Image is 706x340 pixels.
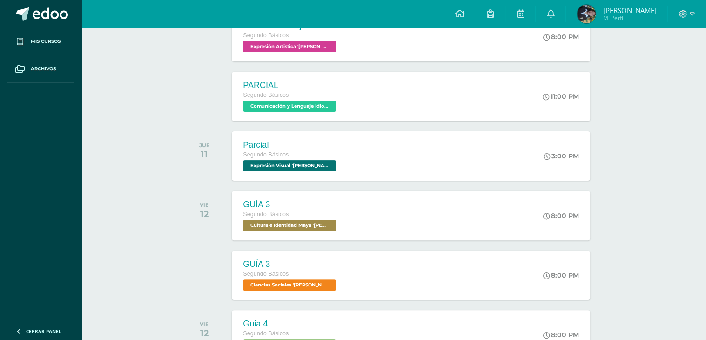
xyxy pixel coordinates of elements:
div: 11 [199,149,210,160]
span: Mis cursos [31,38,61,45]
div: 11:00 PM [543,92,579,101]
div: VIE [200,321,209,327]
div: 8:00 PM [543,331,579,339]
span: Cultura e Identidad Maya 'Miguel Angel ' [243,220,336,231]
img: 9f492207840c88f326296e4ea64a22d4.png [577,5,596,23]
a: Mis cursos [7,28,74,55]
div: 12 [200,208,209,219]
div: VIE [200,202,209,208]
div: JUE [199,142,210,149]
div: 8:00 PM [543,271,579,279]
span: Expresión Artistica 'Miguel Angel ' [243,41,336,52]
div: 8:00 PM [543,211,579,220]
span: Cerrar panel [26,328,61,334]
div: Guia 4 [243,319,338,329]
div: PARCIAL [243,81,338,90]
span: Comunicación y Lenguaje Idioma Extranjero 'Miguel Angel ' [243,101,336,112]
span: Mi Perfil [603,14,656,22]
div: GUÍA 3 [243,259,338,269]
span: Segundo Básicos [243,271,289,277]
span: Segundo Básicos [243,92,289,98]
div: Parcial [243,140,338,150]
span: Segundo Básicos [243,330,289,337]
div: 8:00 PM [543,33,579,41]
span: Segundo Básicos [243,211,289,218]
div: GUÍA 3 [243,200,338,210]
a: Archivos [7,55,74,83]
span: Archivos [31,65,56,73]
div: 3:00 PM [544,152,579,160]
div: 12 [200,327,209,339]
span: Segundo Básicos [243,151,289,158]
span: [PERSON_NAME] [603,6,656,15]
span: Ciencias Sociales 'Miguel Angel ' [243,279,336,291]
span: Segundo Básicos [243,32,289,39]
span: Expresión Visual 'Miguel Angel' [243,160,336,171]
